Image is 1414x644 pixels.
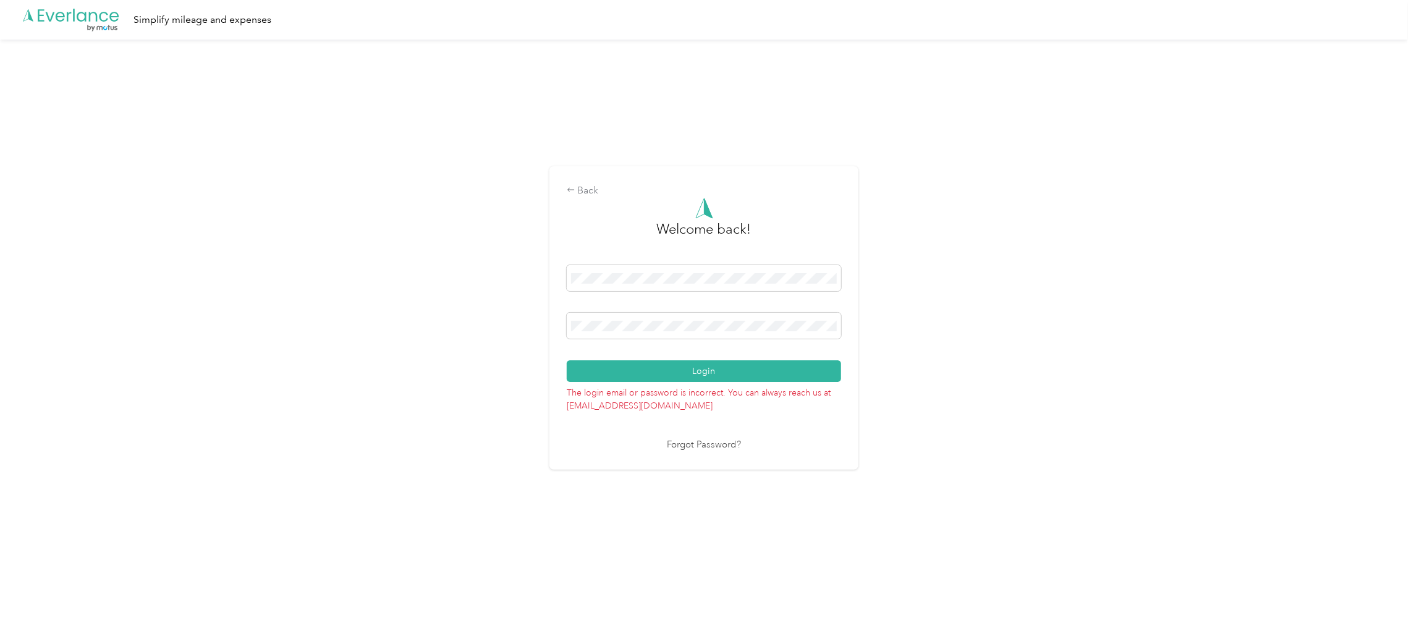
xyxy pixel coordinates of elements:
button: Login [567,360,841,382]
a: Forgot Password? [667,438,741,452]
h3: greeting [657,219,751,252]
div: Back [567,184,841,198]
p: The login email or password is incorrect. You can always reach us at [EMAIL_ADDRESS][DOMAIN_NAME] [567,382,841,412]
div: Simplify mileage and expenses [133,12,271,28]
